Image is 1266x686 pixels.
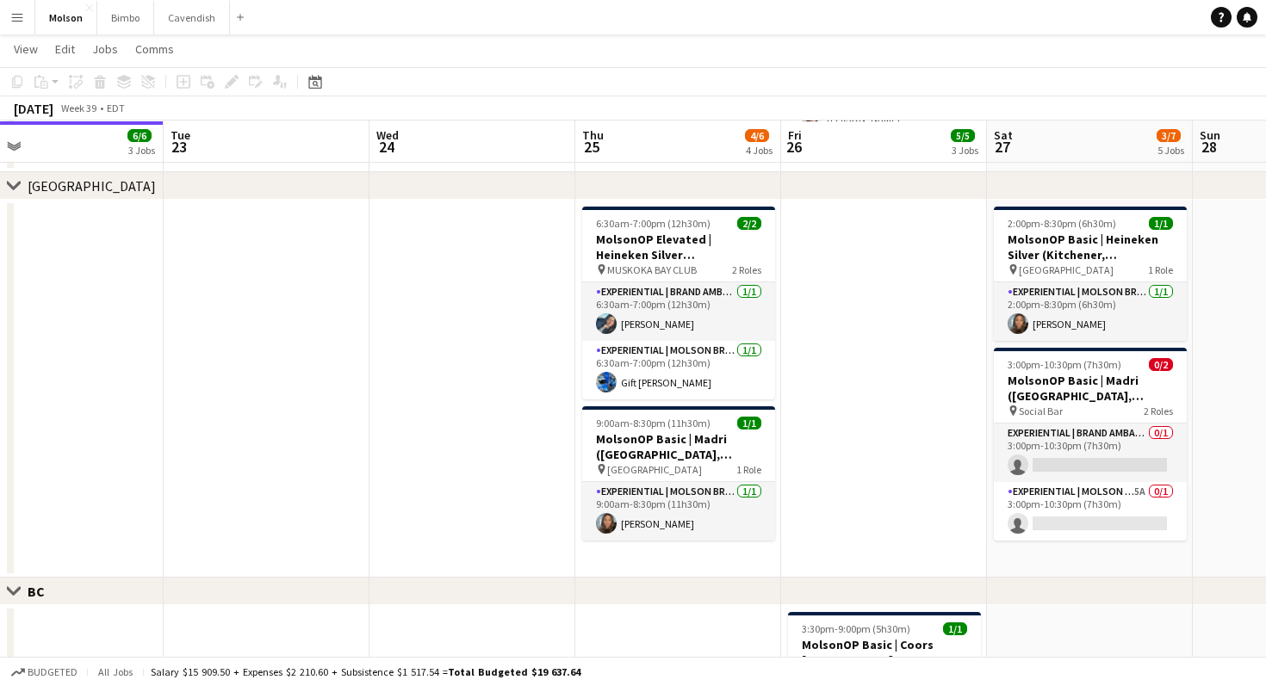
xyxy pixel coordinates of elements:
[107,102,125,114] div: EDT
[1200,127,1220,143] span: Sun
[994,282,1187,341] app-card-role: Experiential | Molson Brand Specialist1/12:00pm-8:30pm (6h30m)[PERSON_NAME]
[994,348,1187,541] app-job-card: 3:00pm-10:30pm (7h30m)0/2MolsonOP Basic | Madri ([GEOGRAPHIC_DATA], [GEOGRAPHIC_DATA]) Social Bar...
[580,137,604,157] span: 25
[1149,358,1173,371] span: 0/2
[14,100,53,117] div: [DATE]
[154,1,230,34] button: Cavendish
[785,137,802,157] span: 26
[171,127,190,143] span: Tue
[991,137,1013,157] span: 27
[994,207,1187,341] app-job-card: 2:00pm-8:30pm (6h30m)1/1MolsonOP Basic | Heineken Silver (Kitchener, [GEOGRAPHIC_DATA]) [GEOGRAPH...
[745,129,769,142] span: 4/6
[596,217,711,230] span: 6:30am-7:00pm (12h30m)
[746,144,773,157] div: 4 Jobs
[1149,217,1173,230] span: 1/1
[737,417,761,430] span: 1/1
[7,38,45,60] a: View
[994,423,1187,482] app-card-role: Experiential | Brand Ambassador0/13:00pm-10:30pm (7h30m)
[994,373,1187,404] h3: MolsonOP Basic | Madri ([GEOGRAPHIC_DATA], [GEOGRAPHIC_DATA])
[582,406,775,541] app-job-card: 9:00am-8:30pm (11h30m)1/1MolsonOP Basic | Madri ([GEOGRAPHIC_DATA], [GEOGRAPHIC_DATA]) [GEOGRAPHI...
[9,663,80,682] button: Budgeted
[596,417,711,430] span: 9:00am-8:30pm (11h30m)
[582,482,775,541] app-card-role: Experiential | Molson Brand Specialist1/19:00am-8:30pm (11h30m)[PERSON_NAME]
[374,137,399,157] span: 24
[943,622,967,635] span: 1/1
[582,207,775,399] app-job-card: 6:30am-7:00pm (12h30m)2/2MolsonOP Elevated | Heineken Silver (Gravenhurst, [GEOGRAPHIC_DATA]) MUS...
[1008,358,1121,371] span: 3:00pm-10:30pm (7h30m)
[28,583,59,600] div: BC
[582,431,775,462] h3: MolsonOP Basic | Madri ([GEOGRAPHIC_DATA], [GEOGRAPHIC_DATA])
[1019,405,1063,417] span: Social Bar
[128,144,155,157] div: 3 Jobs
[57,102,100,114] span: Week 39
[376,127,399,143] span: Wed
[1157,129,1181,142] span: 3/7
[1157,144,1184,157] div: 5 Jobs
[607,463,702,476] span: [GEOGRAPHIC_DATA]
[737,217,761,230] span: 2/2
[1197,137,1220,157] span: 28
[48,38,82,60] a: Edit
[952,144,978,157] div: 3 Jobs
[607,263,697,276] span: MUSKOKA BAY CLUB
[788,127,802,143] span: Fri
[582,282,775,341] app-card-role: Experiential | Brand Ambassador1/16:30am-7:00pm (12h30m)[PERSON_NAME]
[732,263,761,276] span: 2 Roles
[168,137,190,157] span: 23
[1008,217,1116,230] span: 2:00pm-8:30pm (6h30m)
[85,38,125,60] a: Jobs
[92,41,118,57] span: Jobs
[14,41,38,57] span: View
[127,129,152,142] span: 6/6
[135,41,174,57] span: Comms
[582,127,604,143] span: Thu
[994,482,1187,541] app-card-role: Experiential | Molson Brand Specialist5A0/13:00pm-10:30pm (7h30m)
[97,1,154,34] button: Bimbo
[802,622,910,635] span: 3:30pm-9:00pm (5h30m)
[788,637,981,668] h3: MolsonOP Basic | Coors [PERSON_NAME] ([GEOGRAPHIC_DATA], [GEOGRAPHIC_DATA])
[28,666,78,678] span: Budgeted
[994,127,1013,143] span: Sat
[151,665,580,678] div: Salary $15 909.50 + Expenses $2 210.60 + Subsistence $1 517.54 =
[1144,405,1173,417] span: 2 Roles
[1019,263,1114,276] span: [GEOGRAPHIC_DATA]
[448,665,580,678] span: Total Budgeted $19 637.64
[994,232,1187,263] h3: MolsonOP Basic | Heineken Silver (Kitchener, [GEOGRAPHIC_DATA])
[128,38,181,60] a: Comms
[736,463,761,476] span: 1 Role
[28,177,156,195] div: [GEOGRAPHIC_DATA]
[951,129,975,142] span: 5/5
[1148,263,1173,276] span: 1 Role
[582,232,775,263] h3: MolsonOP Elevated | Heineken Silver (Gravenhurst, [GEOGRAPHIC_DATA])
[95,665,136,678] span: All jobs
[55,41,75,57] span: Edit
[35,1,97,34] button: Molson
[582,341,775,399] app-card-role: Experiential | Molson Brand Specialist1/16:30am-7:00pm (12h30m)Gift [PERSON_NAME]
